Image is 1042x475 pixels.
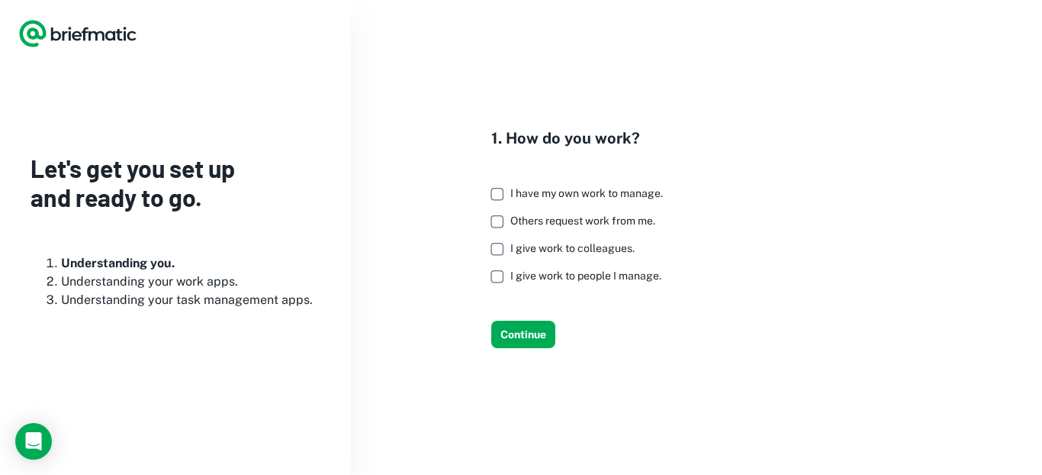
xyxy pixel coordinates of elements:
[31,153,320,212] h3: Let's get you set up and ready to go.
[510,187,663,199] span: I have my own work to manage.
[15,423,52,460] div: Load Chat
[491,321,555,348] button: Continue
[61,273,320,291] li: Understanding your work apps.
[510,270,661,282] span: I give work to people I manage.
[18,18,137,49] a: Logo
[510,215,655,227] span: Others request work from me.
[61,256,175,270] b: Understanding you.
[61,291,320,309] li: Understanding your task management apps.
[510,242,635,254] span: I give work to colleagues.
[491,127,675,150] h4: 1. How do you work?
